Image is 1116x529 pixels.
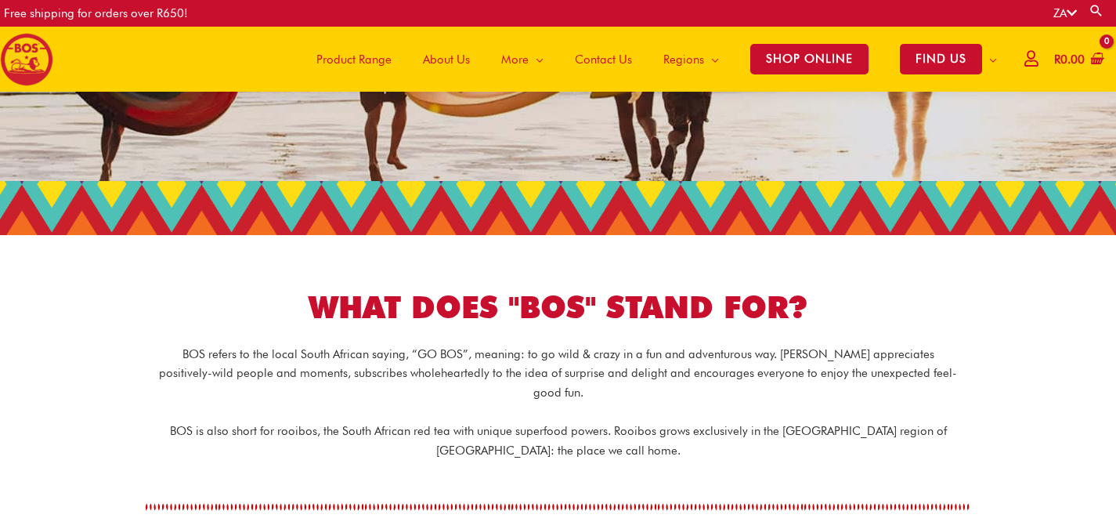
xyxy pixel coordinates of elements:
[159,345,958,403] p: BOS refers to the local South African saying, “GO BOS”, meaning: to go wild & crazy in a fun and ...
[648,27,735,92] a: Regions
[1054,53,1085,67] bdi: 0.00
[316,36,392,83] span: Product Range
[663,36,704,83] span: Regions
[1054,53,1060,67] span: R
[289,27,1013,92] nav: Site Navigation
[159,422,958,461] p: BOS is also short for rooibos, the South African red tea with unique superfood powers. Rooibos gr...
[1051,42,1104,78] a: View Shopping Cart, empty
[407,27,486,92] a: About Us
[1053,6,1077,20] a: ZA
[750,44,869,74] span: SHOP ONLINE
[501,36,529,83] span: More
[486,27,559,92] a: More
[301,27,407,92] a: Product Range
[559,27,648,92] a: Contact Us
[575,36,632,83] span: Contact Us
[120,286,997,329] h1: WHAT DOES "BOS" STAND FOR?
[1089,3,1104,18] a: Search button
[900,44,982,74] span: FIND US
[423,36,470,83] span: About Us
[735,27,884,92] a: SHOP ONLINE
